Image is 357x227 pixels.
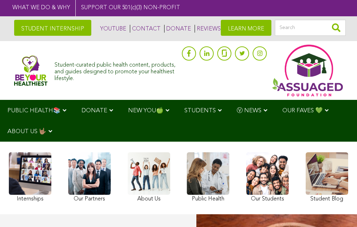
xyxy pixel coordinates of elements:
[322,193,357,227] iframe: Chat Widget
[195,25,221,33] a: REVIEWS
[282,108,323,114] span: OUR FAVES 💚
[54,58,178,83] div: Student-curated public health content, products, and guides designed to promote your healthiest l...
[237,108,261,114] span: Ⓥ NEWS
[14,20,91,36] a: STUDENT INTERNSHIP
[7,108,61,114] span: PUBLIC HEALTH📚
[272,45,343,96] img: Assuaged App
[164,25,191,33] a: DONATE
[7,129,46,135] span: ABOUT US 🤟🏽
[184,108,216,114] span: STUDENTS
[81,108,107,114] span: DONATE
[222,50,227,57] img: glassdoor
[275,20,346,36] input: Search
[98,25,126,33] a: YOUTUBE
[14,55,47,86] img: Assuaged
[130,25,161,33] a: CONTACT
[221,20,271,36] a: LEARN MORE
[128,108,163,114] span: NEW YOU🍏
